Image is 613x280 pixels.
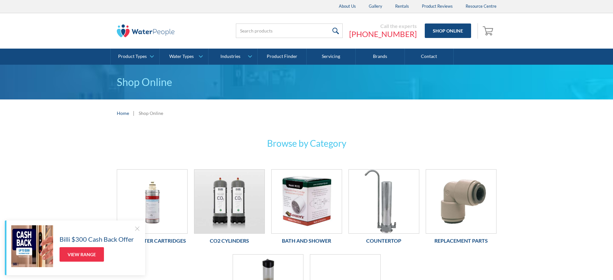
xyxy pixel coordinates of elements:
a: Product Types [111,49,159,65]
a: Co2 CylindersCo2 Cylinders [194,169,265,248]
a: Replacement PartsReplacement Parts [426,169,497,248]
a: [PHONE_NUMBER] [349,29,417,39]
img: The Water People [117,24,175,37]
a: View Range [60,247,104,262]
div: Call the experts [349,23,417,29]
h3: Browse by Category [181,136,432,150]
a: Product Finder [258,49,307,65]
a: Home [117,110,129,117]
img: Water Filter Cartridges [117,170,187,233]
a: Bath and ShowerBath and Shower [271,169,342,248]
a: Water Filter CartridgesWater Filter Cartridges [117,169,188,248]
img: shopping cart [483,25,495,36]
div: | [132,109,135,117]
a: Brands [356,49,404,65]
div: Water Types [169,54,194,59]
div: Shop Online [139,110,163,117]
img: Countertop [349,170,419,233]
div: Product Types [118,54,147,59]
img: Billi $300 Cash Back Offer [11,225,53,267]
img: Bath and Shower [272,170,342,233]
img: Replacement Parts [426,170,496,233]
h1: Shop Online [117,74,497,90]
div: Industries [220,54,240,59]
a: Water Types [160,49,208,65]
a: Contact [405,49,454,65]
h5: Billi $300 Cash Back Offer [60,234,134,244]
a: Shop Online [425,23,471,38]
h6: Co2 Cylinders [194,237,265,245]
input: Search products [236,23,343,38]
a: Open empty cart [481,23,497,39]
h6: Water Filter Cartridges [117,237,188,245]
h6: Countertop [348,237,419,245]
a: Industries [209,49,257,65]
h6: Bath and Shower [271,237,342,245]
img: Co2 Cylinders [194,170,265,233]
a: Servicing [307,49,356,65]
h6: Replacement Parts [426,237,497,245]
a: CountertopCountertop [348,169,419,248]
